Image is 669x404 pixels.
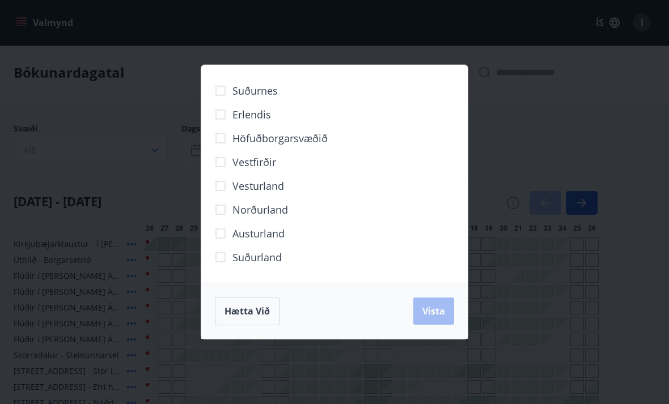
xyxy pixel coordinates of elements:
button: Hætta við [215,297,280,325]
span: Austurland [232,226,285,241]
span: Vesturland [232,178,284,193]
span: Erlendis [232,107,271,122]
span: Suðurland [232,250,282,265]
span: Vestfirðir [232,155,276,169]
span: Hætta við [225,305,270,317]
span: Höfuðborgarsvæðið [232,131,328,146]
span: Suðurnes [232,83,278,98]
span: Norðurland [232,202,288,217]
